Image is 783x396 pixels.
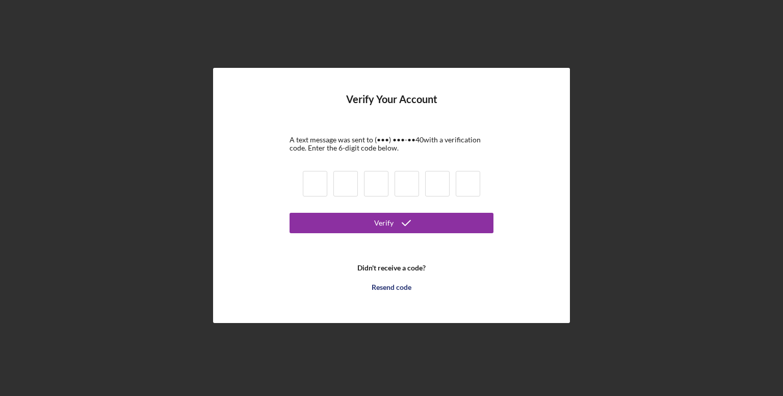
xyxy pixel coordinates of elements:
[290,136,493,152] div: A text message was sent to (•••) •••-•• 40 with a verification code. Enter the 6-digit code below.
[374,213,394,233] div: Verify
[346,93,437,120] h4: Verify Your Account
[372,277,411,298] div: Resend code
[290,277,493,298] button: Resend code
[290,213,493,233] button: Verify
[357,264,426,272] b: Didn't receive a code?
